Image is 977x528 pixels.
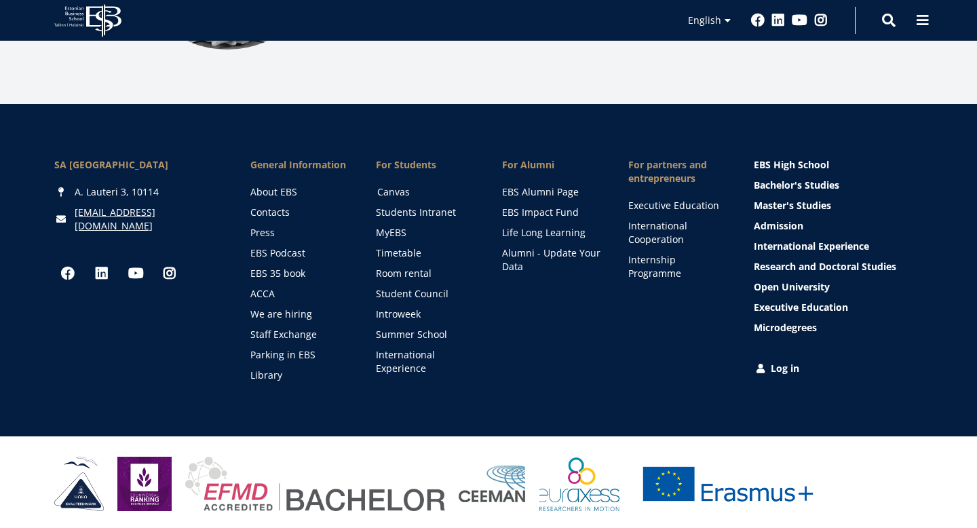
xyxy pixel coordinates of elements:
a: Facebook [54,260,81,287]
a: Linkedin [88,260,115,287]
a: Youtube [122,260,149,287]
a: Open University [754,280,923,294]
a: Master's Studies [754,199,923,212]
a: Student Council [376,287,475,301]
a: Press [250,226,349,240]
img: EFMD [185,457,445,511]
a: Room rental [376,267,475,280]
img: Eduniversal [117,457,172,511]
a: Alumni - Update Your Data [502,246,601,274]
span: General Information [250,158,349,172]
a: Facebook [751,14,765,27]
a: [EMAIL_ADDRESS][DOMAIN_NAME] [75,206,223,233]
a: Microdegrees [754,321,923,335]
a: Executive Education [754,301,923,314]
a: Contacts [250,206,349,219]
a: Instagram [814,14,828,27]
a: Students Intranet [376,206,475,219]
a: EBS Impact Fund [502,206,601,219]
a: Log in [754,362,923,375]
a: EBS Alumni Page [502,185,601,199]
a: For Students [376,158,475,172]
a: Linkedin [771,14,785,27]
a: Research and Doctoral Studies [754,260,923,274]
a: Youtube [792,14,807,27]
a: Internship Programme [628,253,727,280]
span: For partners and entrepreneurs [628,158,727,185]
div: A. Lauteri 3, 10114 [54,185,223,199]
a: MyEBS [376,226,475,240]
a: EBS Podcast [250,246,349,260]
a: International Experience [754,240,923,253]
a: Life Long Learning [502,226,601,240]
span: For Alumni [502,158,601,172]
a: Canvas [377,185,476,199]
a: Executive Education [628,199,727,212]
a: Bachelor's Studies [754,178,923,192]
a: Erasmus + [633,457,823,511]
img: EURAXESS [539,457,619,511]
a: International Cooperation [628,219,727,246]
a: Introweek [376,307,475,321]
a: Summer School [376,328,475,341]
a: Instagram [156,260,183,287]
img: Erasmus+ [633,457,823,511]
a: ACCA [250,287,349,301]
a: Staff Exchange [250,328,349,341]
a: Parking in EBS [250,348,349,362]
a: International Experience [376,348,475,375]
img: HAKA [54,457,104,511]
a: We are hiring [250,307,349,321]
a: EBS High School [754,158,923,172]
a: About EBS [250,185,349,199]
a: Admission [754,219,923,233]
a: EBS 35 book [250,267,349,280]
div: SA [GEOGRAPHIC_DATA] [54,158,223,172]
img: Ceeman [459,466,526,503]
a: Library [250,369,349,382]
a: Timetable [376,246,475,260]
